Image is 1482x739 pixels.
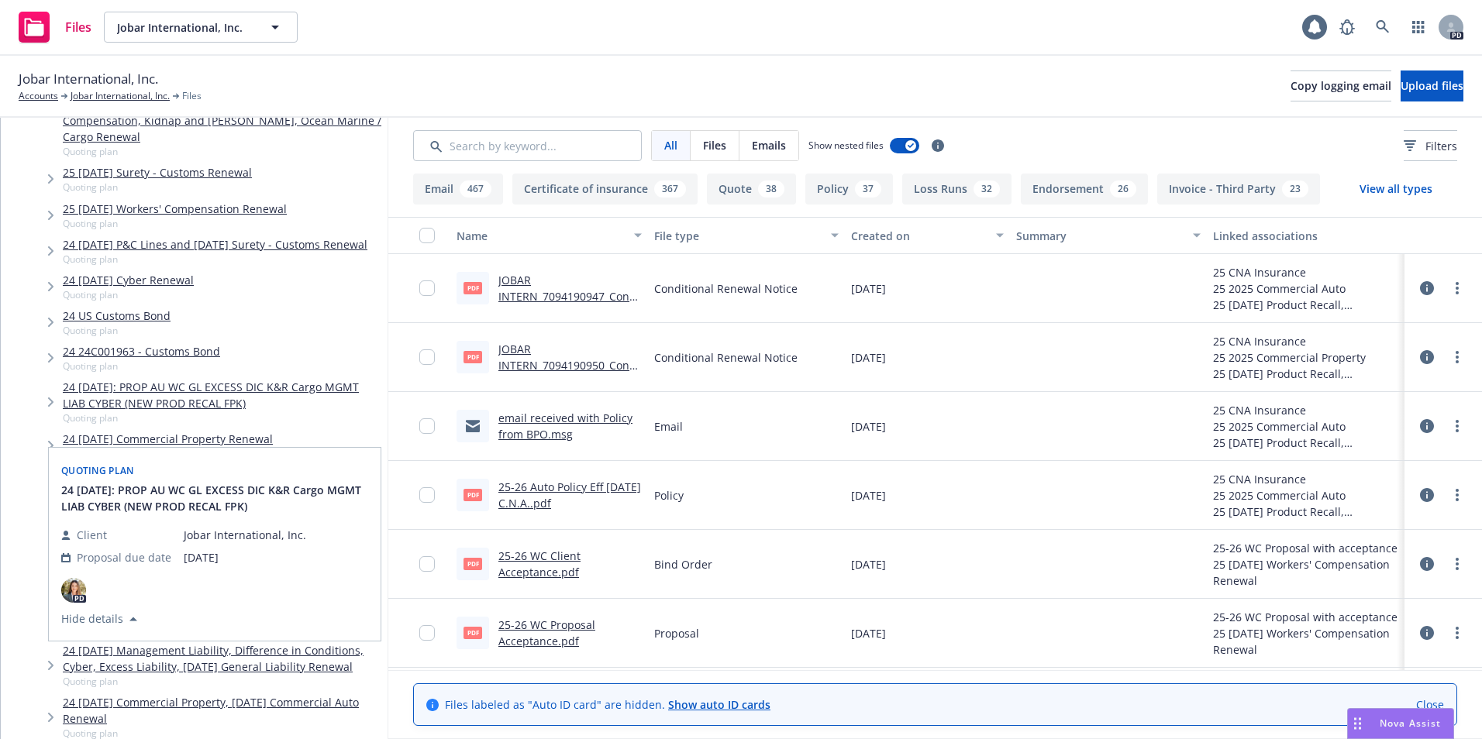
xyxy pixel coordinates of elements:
button: Linked associations [1207,217,1404,254]
button: Filters [1404,130,1457,161]
span: Copy logging email [1291,78,1391,93]
button: Invoice - Third Party [1157,174,1320,205]
button: View all types [1335,174,1457,205]
span: pdf [464,558,482,569]
div: 25 [DATE] Workers' Compensation Renewal [1213,625,1398,658]
a: email received with Policy from BPO.msg [498,411,632,442]
a: 24 [DATE] Management Liability, Difference in Conditions, Cyber, Excess Liability, [DATE] General... [63,642,381,675]
span: Conditional Renewal Notice [654,280,798,297]
div: Linked associations [1213,228,1398,244]
a: 24 [DATE] Commercial Property, [DATE] Commercial Auto Renewal [63,694,381,727]
div: 25 [DATE] Product Recall, Earthquake, Commercial Property, Commercial Auto, Excess Liability, Gen... [1213,504,1398,520]
a: 24 [DATE] P&C Lines and [DATE] Surety - Customs Renewal [63,236,367,253]
a: Files [12,5,98,49]
div: 37 [855,180,881,198]
a: 24 [DATE] Cyber Renewal [63,272,194,288]
input: Toggle Row Selected [419,349,435,365]
a: more [1448,279,1466,297]
span: Filters [1425,138,1457,154]
div: 25-26 WC Proposal with acceptance [1213,609,1398,625]
span: Upload files [1401,78,1463,93]
button: Endorsement [1021,174,1148,205]
div: File type [654,228,822,244]
span: [DATE] [851,418,886,435]
span: Files [182,89,202,103]
button: Jobar International, Inc. [104,12,298,43]
a: Show auto ID cards [668,697,770,712]
span: Policy [654,487,684,504]
button: Hide details [55,610,143,628]
a: more [1448,348,1466,366]
span: Quoting plan [63,253,367,266]
span: Jobar International, Inc. [19,69,158,89]
span: pdf [464,351,482,363]
div: 367 [654,180,686,198]
a: 25-26 WC Proposal Acceptance.pdf [498,617,595,648]
a: Search [1367,12,1398,43]
div: 32 [974,180,1000,198]
span: [DATE] [851,487,886,504]
input: Search by keyword... [413,130,642,161]
a: Switch app [1403,12,1434,43]
input: Toggle Row Selected [419,280,435,296]
span: Quoting plan [63,288,194,301]
button: Summary [1010,217,1208,254]
span: Quoting plan [63,359,220,373]
div: 23 [1282,180,1308,198]
a: Close [1416,696,1444,713]
span: Filters [1404,138,1457,154]
span: Quoting plan [63,217,287,230]
div: 25 2025 Commercial Auto [1213,487,1398,504]
a: 25-26 WC Client Acceptance.pdf [498,548,581,579]
a: 24 [DATE] Commercial Property Renewal [63,431,273,447]
span: Quoting plan [63,324,171,337]
button: 24 [DATE]: PROP AU WC GL EXCESS DIC K&R Cargo MGMT LIAB CYBER (NEW PROD RECAL FPK) [61,482,371,514]
div: 25 CNA Insurance [1213,471,1398,487]
div: 25 [DATE] Product Recall, Earthquake, Commercial Property, Commercial Auto, Excess Liability, Gen... [1213,435,1398,451]
button: Certificate of insurance [512,174,698,205]
button: Policy [805,174,893,205]
div: 38 [758,180,784,198]
a: JOBAR INTERN_7094190950_Conditional Renewal.pdf [498,342,639,389]
span: Proposal [654,625,699,641]
span: Files labeled as "Auto ID card" are hidden. [445,696,770,713]
span: Conditional Renewal Notice [654,349,798,366]
span: pdf [464,489,482,500]
a: 25-26 Auto Policy Eff [DATE] C.N.A..pdf [498,479,641,510]
span: Email [654,418,683,435]
img: photo [61,578,86,603]
div: 25-26 WC Proposal with acceptance [1213,540,1398,556]
input: Toggle Row Selected [419,487,435,503]
button: Loss Runs [902,174,1012,205]
span: [DATE] [851,349,886,366]
div: Name [457,228,625,244]
button: Name [450,217,648,254]
a: JOBAR INTERN_7094190947_Conditional Renewal.pdf [498,273,639,320]
div: Created on [851,228,986,244]
button: Created on [845,217,1009,254]
span: [DATE] [851,280,886,297]
span: Proposal due date [77,549,171,565]
input: Toggle Row Selected [419,418,435,434]
span: Nova Assist [1380,717,1441,730]
a: more [1448,417,1466,435]
div: 25 CNA Insurance [1213,264,1398,280]
a: 24 [DATE]: PROP AU WC GL EXCESS DIC K&R Cargo MGMT LIAB CYBER (NEW PROD RECAL FPK) [63,379,381,411]
div: 467 [460,180,491,198]
a: more [1448,624,1466,642]
span: Quoting plan [61,464,134,477]
a: Report a Bug [1332,12,1363,43]
button: Quote [707,174,796,205]
span: Jobar International, Inc. [117,19,251,36]
button: Copy logging email [1291,70,1391,101]
span: Quoting plan [63,145,381,158]
span: Show nested files [808,139,884,152]
button: Email [413,174,503,205]
div: 25 CNA Insurance [1213,402,1398,418]
a: Accounts [19,89,58,103]
div: 25 CNA Insurance [1213,333,1398,349]
a: 25 [DATE] Surety - Customs Renewal [63,164,252,180]
button: File type [648,217,846,254]
span: pdf [464,282,482,294]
